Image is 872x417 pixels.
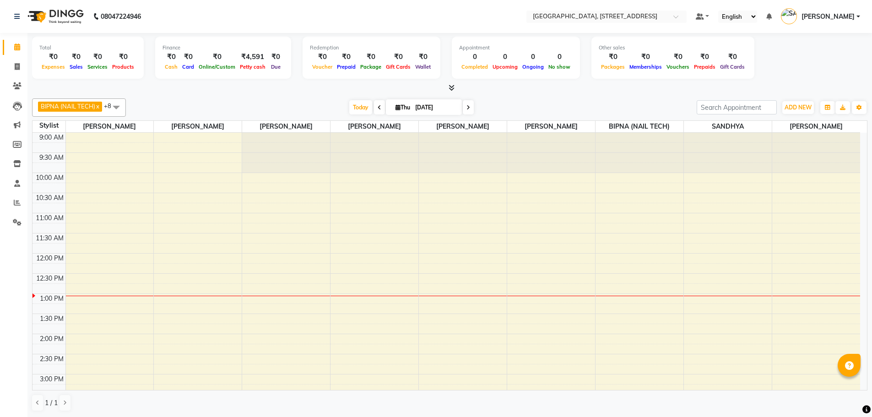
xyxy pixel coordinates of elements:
div: ₹0 [67,52,85,62]
img: SANJU CHHETRI [781,8,797,24]
span: [PERSON_NAME] [330,121,418,132]
div: 12:30 PM [34,274,65,283]
span: Card [180,64,196,70]
img: logo [23,4,86,29]
span: Sales [67,64,85,70]
span: Prepaids [692,64,718,70]
div: 11:30 AM [34,233,65,243]
span: Products [110,64,136,70]
span: Cash [162,64,180,70]
span: Packages [599,64,627,70]
div: 0 [520,52,546,62]
a: x [95,103,99,110]
div: ₹0 [718,52,747,62]
div: ₹0 [358,52,384,62]
div: Other sales [599,44,747,52]
div: ₹0 [335,52,358,62]
div: ₹0 [692,52,718,62]
div: 10:30 AM [34,193,65,203]
span: [PERSON_NAME] [66,121,154,132]
div: 12:00 PM [34,254,65,263]
input: Search Appointment [697,100,777,114]
span: BIPNA (NAIL TECH) [41,103,95,110]
span: 1 / 1 [45,398,58,408]
span: Expenses [39,64,67,70]
span: Wallet [413,64,433,70]
div: 2:00 PM [38,334,65,344]
iframe: chat widget [834,380,863,408]
div: Stylist [32,121,65,130]
div: 9:00 AM [38,133,65,142]
span: Voucher [310,64,335,70]
span: Prepaid [335,64,358,70]
span: Gift Cards [718,64,747,70]
span: Vouchers [664,64,692,70]
div: 2:30 PM [38,354,65,364]
span: Upcoming [490,64,520,70]
div: Total [39,44,136,52]
span: Online/Custom [196,64,238,70]
div: Redemption [310,44,433,52]
span: Completed [459,64,490,70]
span: [PERSON_NAME] [154,121,242,132]
div: 1:30 PM [38,314,65,324]
span: No show [546,64,573,70]
span: Services [85,64,110,70]
span: [PERSON_NAME] [242,121,330,132]
span: Thu [393,104,412,111]
div: 10:00 AM [34,173,65,183]
span: Memberships [627,64,664,70]
div: ₹0 [268,52,284,62]
div: ₹0 [664,52,692,62]
div: ₹0 [599,52,627,62]
span: SANDHYA [684,121,772,132]
div: ₹0 [39,52,67,62]
span: Ongoing [520,64,546,70]
div: ₹0 [413,52,433,62]
div: Finance [162,44,284,52]
div: ₹0 [162,52,180,62]
div: ₹0 [110,52,136,62]
button: ADD NEW [782,101,814,114]
span: Today [349,100,372,114]
div: ₹0 [85,52,110,62]
span: [PERSON_NAME] [419,121,507,132]
div: ₹0 [196,52,238,62]
div: 3:00 PM [38,374,65,384]
div: 0 [546,52,573,62]
span: [PERSON_NAME] [507,121,595,132]
span: Petty cash [238,64,268,70]
div: ₹0 [310,52,335,62]
div: ₹0 [627,52,664,62]
div: ₹0 [180,52,196,62]
span: Due [269,64,283,70]
span: Gift Cards [384,64,413,70]
span: [PERSON_NAME] [802,12,855,22]
span: +8 [104,102,118,109]
span: [PERSON_NAME] [772,121,861,132]
div: Appointment [459,44,573,52]
span: BIPNA (NAIL TECH) [596,121,683,132]
span: ADD NEW [785,104,812,111]
div: ₹4,591 [238,52,268,62]
b: 08047224946 [101,4,141,29]
div: 0 [459,52,490,62]
div: 1:00 PM [38,294,65,303]
input: 2025-09-04 [412,101,458,114]
div: 9:30 AM [38,153,65,162]
span: Package [358,64,384,70]
div: ₹0 [384,52,413,62]
div: 11:00 AM [34,213,65,223]
div: 0 [490,52,520,62]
